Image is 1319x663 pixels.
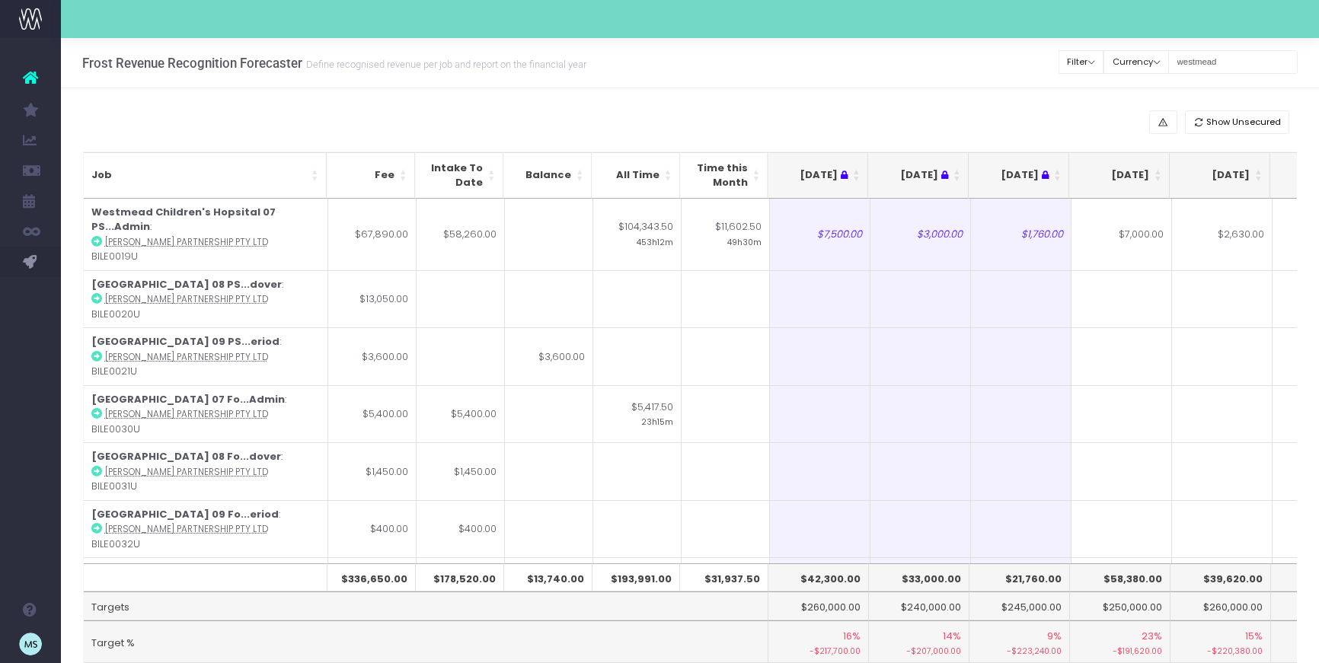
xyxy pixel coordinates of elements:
button: Filter [1059,50,1104,74]
abbr: Billard Leece Partnership Pty Ltd [105,351,268,363]
span: 23% [1142,629,1162,644]
td: $58,260.00 [417,199,505,270]
td: $11,602.50 [682,199,770,270]
th: $193,991.00 [592,563,681,592]
td: $7,000.00 [1071,199,1172,270]
strong: [GEOGRAPHIC_DATA] 07 Fo...Admin [91,392,285,406]
td: $104,343.50 [593,199,682,270]
small: Define recognised revenue per job and report on the financial year [302,56,586,71]
span: 15% [1245,629,1263,644]
td: $2,210.00 [417,557,505,630]
span: 16% [843,629,861,644]
td: $250,000.00 [1070,591,1170,620]
small: 23h15m [641,414,673,428]
td: $13,050.00 [328,270,417,328]
th: $58,380.00 [1070,563,1170,592]
strong: [GEOGRAPHIC_DATA] 08 PS...dover [91,277,282,292]
abbr: Billard Leece Partnership Pty Ltd [105,466,268,478]
td: $3,000.00 [870,199,971,270]
td: $260,000.00 [1170,591,1271,620]
small: -$217,700.00 [776,643,861,658]
td: $1,450.00 [328,442,417,500]
td: $1,760.00 [971,199,1071,270]
th: $39,620.00 [1170,563,1271,592]
abbr: Billard Leece Partnership Pty Ltd [105,408,268,420]
th: Jul 25 : activate to sort column ascending [868,152,969,199]
th: $33,000.00 [869,563,969,592]
th: $31,937.50 [680,563,768,592]
small: 49h30m [727,234,762,248]
td: Target % [84,620,769,663]
td: $3,600.00 [505,327,593,385]
td: Targets [84,591,769,620]
td: $7,500.00 [770,199,870,270]
th: Aug 25 : activate to sort column ascending [969,152,1069,199]
img: images/default_profile_image.png [19,633,42,655]
td: $2,630.00 [1172,199,1273,270]
td: $400.00 [417,500,505,558]
small: -$223,240.00 [977,643,1062,658]
td: : BILE0035U5 [84,557,328,630]
th: Fee: activate to sort column ascending [327,152,415,199]
td: $260,000.00 [768,591,869,620]
button: Show Unsecured [1185,110,1290,134]
td: : BILE0031U [84,442,328,500]
strong: Westmead Children's Hopsital 07 PS...Admin [91,205,276,234]
h3: Frost Revenue Recognition Forecaster [82,56,586,71]
strong: [GEOGRAPHIC_DATA] 09 Fo...eriod [91,507,279,521]
td: : BILE0019U [84,199,328,270]
td: $5,400.00 [417,385,505,443]
td: $5,417.50 [593,385,682,443]
th: Sep 25: activate to sort column ascending [1069,152,1170,199]
td: $2,210.00 [328,557,417,630]
small: -$207,000.00 [877,643,961,658]
th: $21,760.00 [969,563,1070,592]
td: $1,450.00 [417,442,505,500]
span: 9% [1047,629,1062,644]
th: Jun 25 : activate to sort column ascending [768,152,868,199]
abbr: Billard Leece Partnership Pty Ltd [105,236,268,248]
span: Show Unsecured [1206,116,1281,129]
th: $178,520.00 [416,563,504,592]
td: $400.00 [328,500,417,558]
th: All Time: activate to sort column ascending [592,152,680,199]
small: -$191,620.00 [1078,643,1162,658]
span: 14% [943,629,961,644]
abbr: Billard Leece Partnership Pty Ltd [105,523,268,535]
td: $67,890.00 [328,199,417,270]
th: Intake To Date: activate to sort column ascending [415,152,503,199]
button: Currency [1103,50,1169,74]
th: Job: activate to sort column ascending [84,152,327,199]
td: $3,600.00 [328,327,417,385]
small: 453h12m [637,234,673,248]
th: Balance: activate to sort column ascending [503,152,592,199]
td: : BILE0032U [84,500,328,558]
td: : BILE0021U [84,327,328,385]
td: $5,400.00 [328,385,417,443]
td: : BILE0030U [84,385,328,443]
th: $13,740.00 [504,563,592,592]
th: Oct 25: activate to sort column ascending [1170,152,1270,199]
td: : BILE0020U [84,270,328,328]
input: Search... [1168,50,1298,74]
strong: [GEOGRAPHIC_DATA] 09 PS...eriod [91,334,279,349]
abbr: Billard Leece Partnership Pty Ltd [105,293,268,305]
small: -$220,380.00 [1178,643,1263,658]
td: $240,000.00 [869,591,969,620]
th: Time this Month: activate to sort column ascending [680,152,768,199]
td: $245,000.00 [969,591,1070,620]
strong: [GEOGRAPHIC_DATA] 08 Fo...dover [91,449,281,464]
th: $336,650.00 [327,563,416,592]
th: $42,300.00 [768,563,869,592]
